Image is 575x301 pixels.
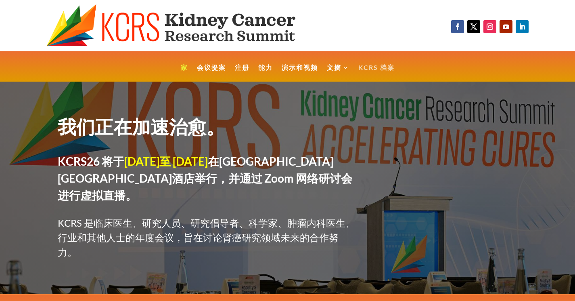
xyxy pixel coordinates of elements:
a: Follow on X [467,20,480,33]
a: 会议提案 [197,65,226,82]
a: Follow on LinkedIn [516,20,529,33]
a: KCRS 档案 [358,65,395,82]
a: Follow on Instagram [483,20,496,33]
a: Follow on Youtube [500,20,512,33]
a: 注册 [235,65,249,82]
img: KCRS generic logo wide [46,4,326,47]
p: KCRS 是临床医生、研究人员、研究倡导者、科学家、肿瘤内科医生、行业和其他人士的年度会议，旨在讨论肾癌研究领域未来的合作努力。 [58,216,356,259]
a: 文摘 [327,65,349,82]
a: Follow on Facebook [451,20,464,33]
span: [DATE]至 [DATE] [124,154,208,168]
a: 演示和视频 [282,65,318,82]
a: 家 [181,65,188,82]
a: 能力 [258,65,273,82]
h2: KCRS26 将于 在[GEOGRAPHIC_DATA][GEOGRAPHIC_DATA]酒店举行，并通过 Zoom 网络研讨会进行虚拟直播。 [58,153,356,208]
h1: 我们正在加速治愈。 [58,116,356,143]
